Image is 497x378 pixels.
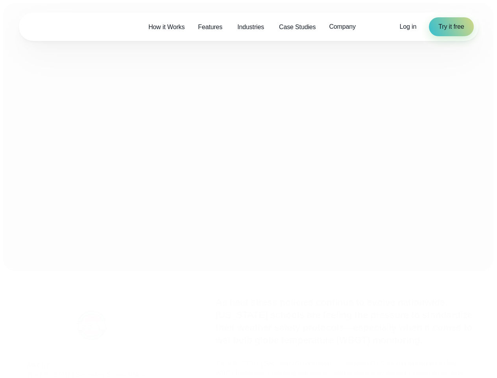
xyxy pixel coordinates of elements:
[272,19,322,35] a: Case Studies
[429,17,473,36] a: Try it free
[279,22,316,32] span: Case Studies
[438,22,464,31] span: Try it free
[400,23,417,30] span: Log in
[400,22,417,31] a: Log in
[237,22,264,32] span: Industries
[148,22,185,32] span: How it Works
[142,19,191,35] a: How it Works
[198,22,222,32] span: Features
[329,22,355,31] span: Company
